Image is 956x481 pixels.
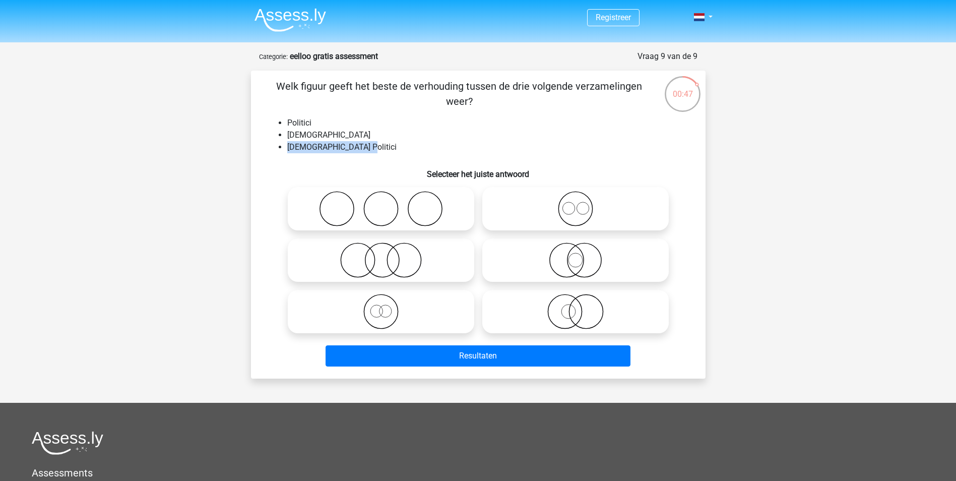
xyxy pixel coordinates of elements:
small: Categorie: [259,53,288,61]
div: 00:47 [664,75,702,100]
button: Resultaten [326,345,630,367]
h5: Assessments [32,467,924,479]
li: Politici [287,117,689,129]
li: [DEMOGRAPHIC_DATA] [287,129,689,141]
h6: Selecteer het juiste antwoord [267,161,689,179]
img: Assessly [254,8,326,32]
p: Welk figuur geeft het beste de verhouding tussen de drie volgende verzamelingen weer? [267,79,652,109]
div: Vraag 9 van de 9 [638,50,697,63]
li: [DEMOGRAPHIC_DATA] Politici [287,141,689,153]
img: Assessly logo [32,431,103,455]
a: Registreer [596,13,631,22]
strong: eelloo gratis assessment [290,51,378,61]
